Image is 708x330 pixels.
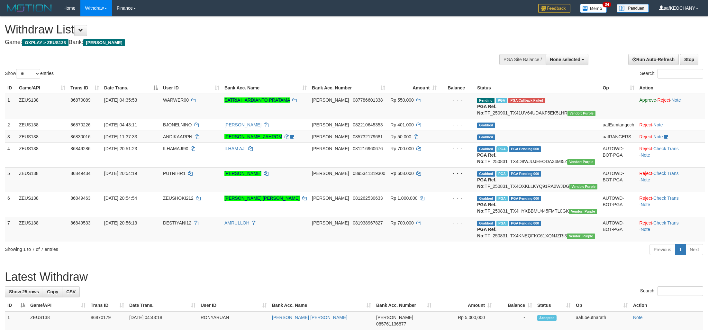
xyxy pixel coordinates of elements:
td: ZEUS138 [16,167,68,192]
td: 1 [5,311,28,330]
td: · · [637,217,705,242]
select: Showentries [16,69,40,78]
a: ILHAM AJI [224,146,246,151]
span: Grabbed [477,123,495,128]
th: Trans ID: activate to sort column ascending [88,299,127,311]
td: [DATE] 04:43:18 [127,311,198,330]
span: None selected [550,57,580,62]
a: Reject [640,122,652,127]
span: [PERSON_NAME] [312,146,349,151]
td: TF_250831_TX4HYXBBMU445FMTL0GK [475,192,600,217]
a: 1 [675,244,686,255]
th: Trans ID: activate to sort column ascending [68,82,101,94]
td: RONYARUAN [198,311,269,330]
span: [PERSON_NAME] [312,196,349,201]
span: [DATE] 20:51:23 [104,146,137,151]
td: · [637,119,705,131]
th: Bank Acc. Name: activate to sort column ascending [269,299,374,311]
td: TF_250831_TX4D8WJUJEEODA34MI5Z [475,142,600,167]
span: Copy 081216960676 to clipboard [353,146,383,151]
a: Next [685,244,703,255]
td: ZEUS138 [16,94,68,119]
th: Game/API: activate to sort column ascending [28,299,88,311]
div: - - - [442,122,472,128]
span: Copy 081938967827 to clipboard [353,220,383,225]
span: Vendor URL: https://trx4.1velocity.biz [569,209,597,214]
a: Previous [649,244,675,255]
a: SATRIA HARDIANTO PRATAMA [224,97,290,103]
th: User ID: activate to sort column ascending [198,299,269,311]
div: Showing 1 to 7 of 7 entries [5,243,290,252]
div: - - - [442,170,472,177]
td: 1 [5,94,16,119]
span: Grabbed [477,134,495,140]
span: Marked by aafchomsokheang [496,98,507,103]
span: [PERSON_NAME] [312,220,349,225]
th: Bank Acc. Number: activate to sort column ascending [374,299,434,311]
span: PGA Pending [509,171,541,177]
span: 86849434 [70,171,90,176]
a: Check Trans [653,171,679,176]
label: Search: [640,69,703,78]
b: PGA Ref. No: [477,152,496,164]
th: ID [5,82,16,94]
th: Balance [439,82,475,94]
th: Date Trans.: activate to sort column descending [102,82,160,94]
a: Note [653,122,663,127]
td: 86870179 [88,311,127,330]
th: Balance: activate to sort column ascending [495,299,535,311]
a: Note [640,202,650,207]
span: Grabbed [477,146,495,152]
th: Date Trans.: activate to sort column ascending [127,299,198,311]
span: OXPLAY > ZEUS138 [22,39,68,46]
th: Amount: activate to sort column ascending [388,82,439,94]
div: - - - [442,133,472,140]
a: Reject [640,196,652,201]
label: Show entries [5,69,54,78]
td: TF_250901_TX41UV64UDAKF5EK5LHR [475,94,600,119]
a: [PERSON_NAME] [224,171,261,176]
span: Copy [47,289,58,294]
span: Rp 50.000 [390,134,411,139]
span: Rp 700.000 [390,220,413,225]
span: [DATE] 04:43:11 [104,122,137,127]
a: Note [640,177,650,182]
td: aafEamtangech [600,119,637,131]
a: Note [653,134,663,139]
th: Status: activate to sort column ascending [535,299,573,311]
b: PGA Ref. No: [477,202,496,214]
td: 5 [5,167,16,192]
span: [DATE] 04:35:53 [104,97,137,103]
span: [DATE] 20:54:54 [104,196,137,201]
span: Marked by aafRornrotha [496,221,508,226]
h4: Game: Bank: [5,39,466,46]
span: Grabbed [477,221,495,226]
b: PGA Ref. No: [477,104,496,115]
span: Copy 085761136877 to clipboard [376,321,406,326]
a: Reject [640,220,652,225]
span: 86830016 [70,134,90,139]
td: AUTOWD-BOT-PGA [600,142,637,167]
span: Rp 608.000 [390,171,413,176]
span: Vendor URL: https://trx4.1velocity.biz [567,111,595,116]
h1: Withdraw List [5,23,466,36]
span: Copy 081262530633 to clipboard [353,196,383,201]
span: [DATE] 20:56:13 [104,220,137,225]
a: Show 25 rows [5,286,43,297]
td: AUTOWD-BOT-PGA [600,167,637,192]
span: DESTIYANI12 [163,220,191,225]
span: Marked by aafRornrotha [496,146,508,152]
span: Rp 700.000 [390,146,413,151]
span: 86870089 [70,97,90,103]
td: 2 [5,119,16,131]
td: ZEUS138 [16,217,68,242]
td: · · [637,94,705,119]
b: PGA Ref. No: [477,227,496,238]
td: AUTOWD-BOT-PGA [600,217,637,242]
a: Approve [640,97,656,103]
img: MOTION_logo.png [5,3,54,13]
h1: Latest Withdraw [5,270,703,283]
span: WARWER00 [163,97,189,103]
a: AMRULLOH [224,220,250,225]
a: Stop [680,54,698,65]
